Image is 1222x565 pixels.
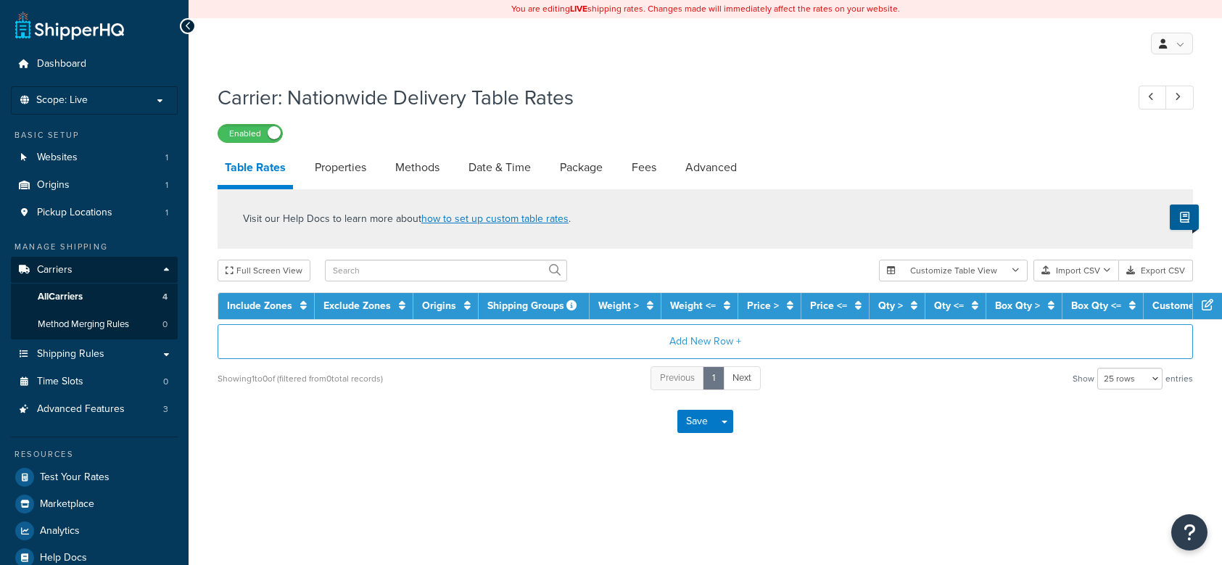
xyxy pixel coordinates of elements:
[11,257,178,284] a: Carriers
[165,207,168,219] span: 1
[40,552,87,564] span: Help Docs
[11,172,178,199] li: Origins
[11,144,178,171] a: Websites1
[747,298,779,313] a: Price >
[553,150,610,185] a: Package
[1071,298,1121,313] a: Box Qty <=
[723,366,761,390] a: Next
[11,368,178,395] li: Time Slots
[37,152,78,164] span: Websites
[11,129,178,141] div: Basic Setup
[570,2,587,15] b: LIVE
[651,366,704,390] a: Previous
[11,199,178,226] a: Pickup Locations1
[11,341,178,368] a: Shipping Rules
[11,241,178,253] div: Manage Shipping
[163,403,168,416] span: 3
[11,172,178,199] a: Origins1
[37,179,70,191] span: Origins
[38,318,129,331] span: Method Merging Rules
[165,179,168,191] span: 1
[37,403,125,416] span: Advanced Features
[323,298,391,313] a: Exclude Zones
[1165,86,1194,110] a: Next Record
[879,260,1028,281] button: Customize Table View
[1073,368,1094,389] span: Show
[461,150,538,185] a: Date & Time
[37,207,112,219] span: Pickup Locations
[1170,205,1199,230] button: Show Help Docs
[995,298,1040,313] a: Box Qty >
[677,410,717,433] button: Save
[11,311,178,338] li: Method Merging Rules
[218,260,310,281] button: Full Screen View
[227,298,292,313] a: Include Zones
[40,498,94,511] span: Marketplace
[1033,260,1119,281] button: Import CSV
[38,291,83,303] span: All Carriers
[37,376,83,388] span: Time Slots
[307,150,373,185] a: Properties
[732,371,751,384] span: Next
[11,464,178,490] a: Test Your Rates
[11,257,178,339] li: Carriers
[421,211,569,226] a: how to set up custom table rates
[11,51,178,78] a: Dashboard
[11,144,178,171] li: Websites
[218,324,1193,359] button: Add New Row +
[810,298,847,313] a: Price <=
[11,491,178,517] a: Marketplace
[162,291,168,303] span: 4
[11,396,178,423] li: Advanced Features
[40,525,80,537] span: Analytics
[11,311,178,338] a: Method Merging Rules0
[325,260,567,281] input: Search
[660,371,695,384] span: Previous
[934,298,964,313] a: Qty <=
[1171,514,1207,550] button: Open Resource Center
[40,471,110,484] span: Test Your Rates
[11,368,178,395] a: Time Slots0
[162,318,168,331] span: 0
[218,125,282,142] label: Enabled
[37,348,104,360] span: Shipping Rules
[218,368,383,389] div: Showing 1 to 0 of (filtered from 0 total records)
[165,152,168,164] span: 1
[36,94,88,107] span: Scope: Live
[598,298,639,313] a: Weight >
[11,284,178,310] a: AllCarriers4
[11,396,178,423] a: Advanced Features3
[1165,368,1193,389] span: entries
[11,199,178,226] li: Pickup Locations
[703,366,724,390] a: 1
[479,293,590,319] th: Shipping Groups
[11,518,178,544] a: Analytics
[388,150,447,185] a: Methods
[678,150,744,185] a: Advanced
[422,298,456,313] a: Origins
[1119,260,1193,281] button: Export CSV
[624,150,664,185] a: Fees
[878,298,903,313] a: Qty >
[11,448,178,461] div: Resources
[37,264,73,276] span: Carriers
[37,58,86,70] span: Dashboard
[218,150,293,189] a: Table Rates
[670,298,716,313] a: Weight <=
[163,376,168,388] span: 0
[243,211,571,227] p: Visit our Help Docs to learn more about .
[218,83,1112,112] h1: Carrier: Nationwide Delivery Table Rates
[1139,86,1167,110] a: Previous Record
